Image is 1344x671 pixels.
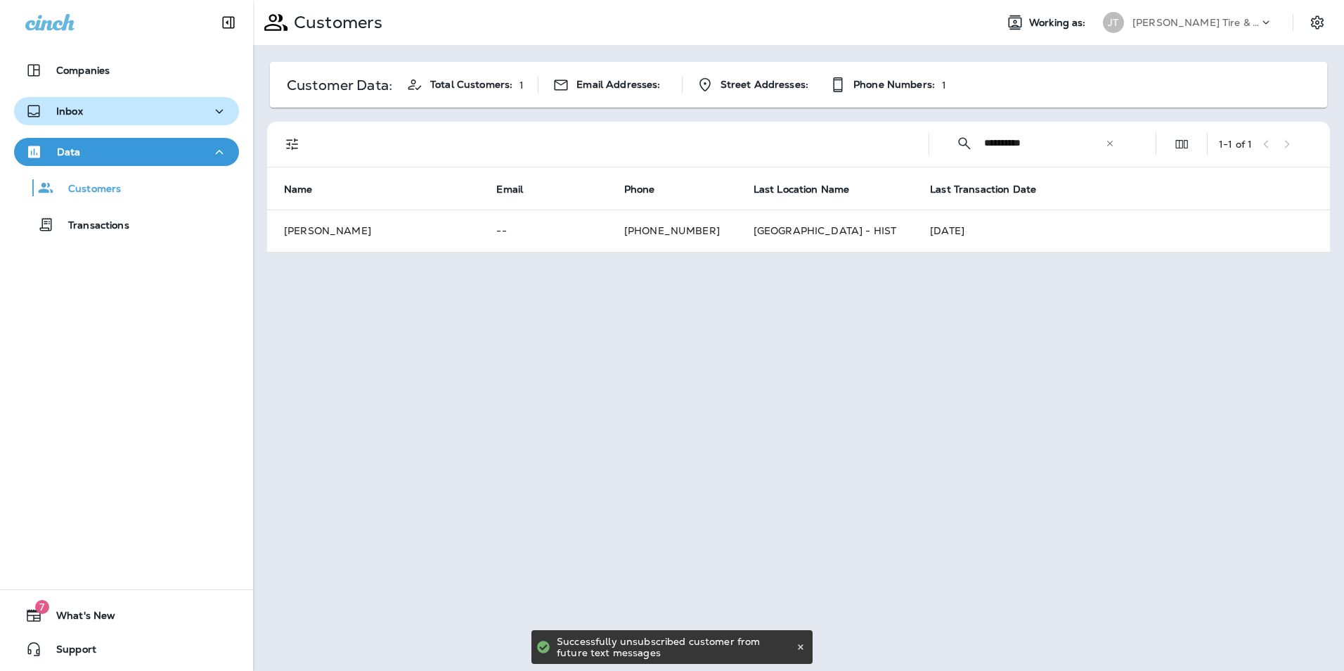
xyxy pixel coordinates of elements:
[913,210,1330,252] td: [DATE]
[942,79,946,91] p: 1
[754,224,896,237] span: [GEOGRAPHIC_DATA] - HIST
[721,79,808,91] span: Street Addresses:
[930,184,1036,196] span: Last Transaction Date
[853,79,935,91] span: Phone Numbers:
[519,79,524,91] p: 1
[42,644,96,660] span: Support
[288,12,382,33] p: Customers
[1132,17,1259,28] p: [PERSON_NAME] Tire & Auto
[1168,130,1196,158] button: Edit Fields
[624,183,673,196] span: Phone
[14,56,239,84] button: Companies
[430,79,512,91] span: Total Customers:
[14,635,239,663] button: Support
[1305,10,1330,35] button: Settings
[14,138,239,166] button: Data
[284,183,331,196] span: Name
[14,173,239,203] button: Customers
[624,184,655,196] span: Phone
[209,8,248,37] button: Collapse Sidebar
[14,97,239,125] button: Inbox
[54,183,121,196] p: Customers
[14,601,239,630] button: 7What's New
[930,183,1054,196] span: Last Transaction Date
[496,184,523,196] span: Email
[607,210,737,252] td: [PHONE_NUMBER]
[35,600,49,614] span: 7
[557,630,793,664] div: Successfully unsubscribed customer from future text messages
[576,79,660,91] span: Email Addresses:
[496,183,541,196] span: Email
[42,610,115,627] span: What's New
[56,106,83,117] p: Inbox
[1219,139,1252,150] div: 1 - 1 of 1
[950,129,978,158] button: Collapse Search
[56,65,110,76] p: Companies
[14,210,239,239] button: Transactions
[496,225,590,236] p: --
[284,184,313,196] span: Name
[267,210,479,252] td: [PERSON_NAME]
[1103,12,1124,33] div: JT
[287,79,392,91] p: Customer Data:
[278,130,306,158] button: Filters
[754,183,868,196] span: Last Location Name
[57,146,81,158] p: Data
[1029,17,1089,29] span: Working as:
[54,219,129,233] p: Transactions
[754,184,850,196] span: Last Location Name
